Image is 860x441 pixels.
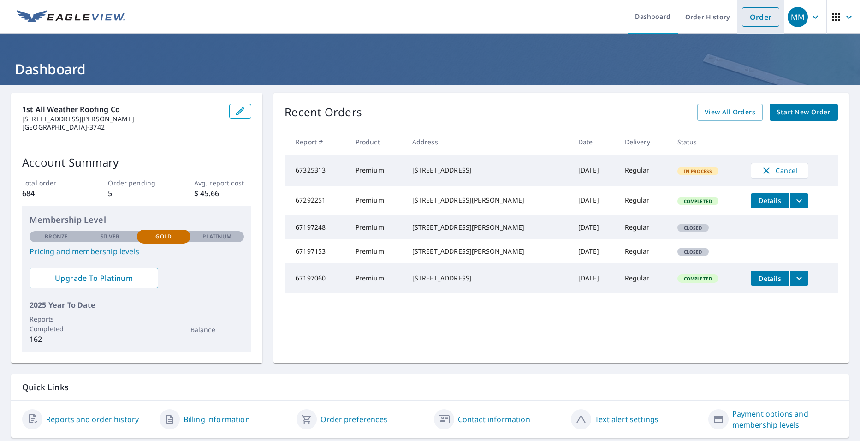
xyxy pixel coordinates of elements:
td: Regular [617,263,670,293]
p: Account Summary [22,154,251,171]
td: Regular [617,155,670,186]
a: Payment options and membership levels [732,408,838,430]
p: Balance [190,325,244,334]
button: filesDropdownBtn-67292251 [789,193,808,208]
p: Gold [155,232,171,241]
button: filesDropdownBtn-67197060 [789,271,808,286]
td: Premium [348,186,405,215]
span: Start New Order [777,107,830,118]
p: 1st All Weather Roofing Co [22,104,222,115]
td: Premium [348,263,405,293]
td: 67292251 [285,186,348,215]
td: Premium [348,239,405,263]
p: Reports Completed [30,314,83,334]
p: Quick Links [22,381,838,393]
p: 2025 Year To Date [30,299,244,310]
p: Membership Level [30,214,244,226]
span: Cancel [760,165,799,176]
img: EV Logo [17,10,125,24]
td: Premium [348,215,405,239]
td: 67325313 [285,155,348,186]
td: [DATE] [571,263,617,293]
td: [DATE] [571,239,617,263]
a: Order [742,7,779,27]
div: [STREET_ADDRESS][PERSON_NAME] [412,247,563,256]
th: Status [670,128,743,155]
button: detailsBtn-67197060 [751,271,789,286]
button: detailsBtn-67292251 [751,193,789,208]
th: Report # [285,128,348,155]
a: Reports and order history [46,414,139,425]
p: Recent Orders [285,104,362,121]
p: [GEOGRAPHIC_DATA]-3742 [22,123,222,131]
td: Regular [617,215,670,239]
p: 684 [22,188,79,199]
a: Contact information [458,414,530,425]
h1: Dashboard [11,60,849,78]
p: Avg. report cost [194,178,251,188]
td: [DATE] [571,186,617,215]
th: Date [571,128,617,155]
a: Start New Order [770,104,838,121]
p: $ 45.66 [194,188,251,199]
div: [STREET_ADDRESS][PERSON_NAME] [412,196,563,205]
td: Premium [348,155,405,186]
button: Cancel [751,163,808,179]
a: View All Orders [697,104,763,121]
div: [STREET_ADDRESS] [412,274,563,283]
td: [DATE] [571,215,617,239]
span: View All Orders [705,107,755,118]
p: Bronze [45,232,68,241]
p: Platinum [202,232,231,241]
td: [DATE] [571,155,617,186]
td: Regular [617,239,670,263]
span: Closed [678,249,708,255]
a: Upgrade To Platinum [30,268,158,288]
td: 67197153 [285,239,348,263]
p: [STREET_ADDRESS][PERSON_NAME] [22,115,222,123]
a: Billing information [184,414,250,425]
td: 67197060 [285,263,348,293]
p: 162 [30,334,83,345]
div: MM [788,7,808,27]
p: Order pending [108,178,165,188]
span: Completed [678,275,718,282]
span: Closed [678,225,708,231]
td: Regular [617,186,670,215]
th: Delivery [617,128,670,155]
th: Address [405,128,571,155]
span: Details [756,274,784,283]
span: Upgrade To Platinum [37,273,151,283]
span: Details [756,196,784,205]
td: 67197248 [285,215,348,239]
p: Silver [101,232,120,241]
p: Total order [22,178,79,188]
span: Completed [678,198,718,204]
div: [STREET_ADDRESS] [412,166,563,175]
div: [STREET_ADDRESS][PERSON_NAME] [412,223,563,232]
th: Product [348,128,405,155]
a: Order preferences [320,414,387,425]
a: Text alert settings [595,414,658,425]
span: In Process [678,168,718,174]
a: Pricing and membership levels [30,246,244,257]
p: 5 [108,188,165,199]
